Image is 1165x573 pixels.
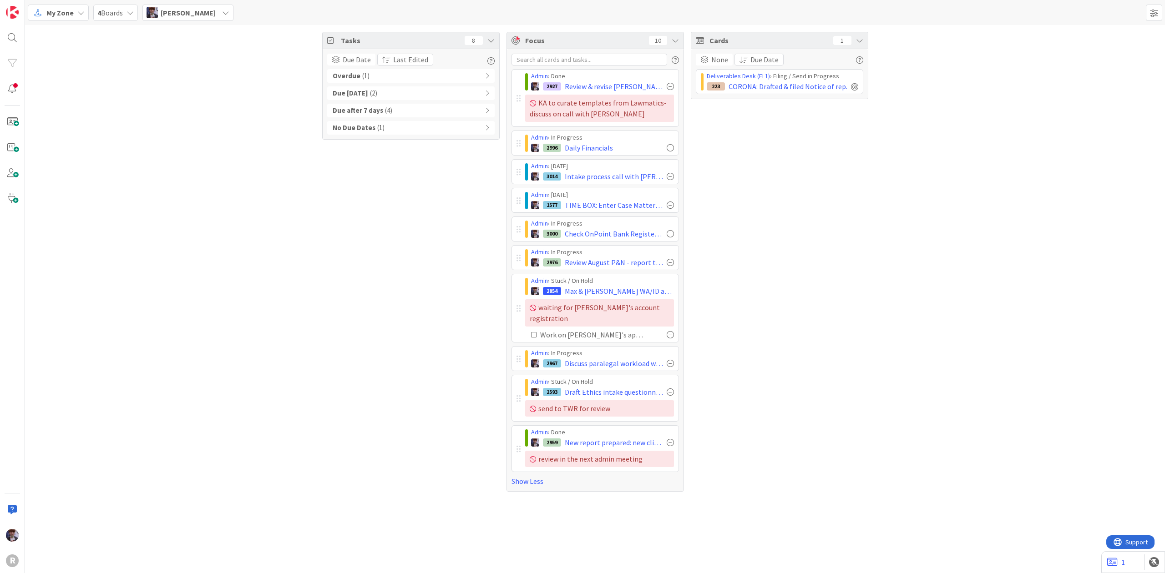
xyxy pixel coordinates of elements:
[531,133,674,142] div: › In Progress
[531,72,548,80] a: Admin
[6,554,19,567] div: R
[565,81,663,92] span: Review & revise [PERSON_NAME]'s intake policy form (w [PERSON_NAME])
[531,71,674,81] div: › Done
[147,7,158,18] img: ML
[333,88,368,99] b: Due [DATE]
[531,162,548,170] a: Admin
[531,201,539,209] img: ML
[512,54,667,65] input: Search all cards and tasks...
[1107,557,1125,568] a: 1
[531,377,674,387] div: › Stuck / On Hold
[343,54,371,65] span: Due Date
[531,348,674,358] div: › In Progress
[531,276,674,286] div: › Stuck / On Hold
[531,191,548,199] a: Admin
[531,388,539,396] img: ML
[377,123,385,133] span: ( 1 )
[565,228,663,239] span: Check OnPoint Bank Register Ensure all payments are listed Update Account balance from OnPointVer...
[531,377,548,386] a: Admin
[370,88,377,99] span: ( 2 )
[531,427,674,437] div: › Done
[97,8,101,17] b: 4
[531,144,539,152] img: ML
[543,388,561,396] div: 2593
[531,287,539,295] img: ML
[531,359,539,367] img: ML
[531,438,539,447] img: ML
[97,7,123,18] span: Boards
[525,451,674,467] div: review in the next admin meeting
[512,476,679,487] a: Show Less
[543,201,561,209] div: 1577
[543,230,561,238] div: 3000
[565,358,663,369] span: Discuss paralegal workload with KPN - review Kanban tasks, productivity - look into f/u report ta...
[531,230,539,238] img: ML
[565,142,613,153] span: Daily Financials
[711,54,728,65] span: None
[19,1,41,12] span: Support
[465,36,483,45] div: 8
[385,106,392,116] span: ( 4 )
[531,248,548,256] a: Admin
[531,190,674,200] div: › [DATE]
[531,172,539,181] img: ML
[161,7,216,18] span: [PERSON_NAME]
[333,123,375,133] b: No Due Dates
[525,95,674,122] div: KA to curate templates from Lawmatics- discuss on call with [PERSON_NAME]
[531,133,548,141] a: Admin
[531,247,674,257] div: › In Progress
[543,359,561,367] div: 2967
[531,428,548,436] a: Admin
[709,35,829,46] span: Cards
[393,54,428,65] span: Last Edited
[362,71,370,81] span: ( 1 )
[6,6,19,19] img: Visit kanbanzone.com
[543,287,561,295] div: 2854
[543,438,561,447] div: 2959
[531,219,548,227] a: Admin
[525,400,674,417] div: send to TWR for review
[525,299,674,327] div: waiting for [PERSON_NAME]'s account registration
[649,36,667,45] div: 10
[565,286,674,297] span: Max & [PERSON_NAME] WA/ID applications w KA
[543,144,561,152] div: 2996
[341,35,460,46] span: Tasks
[46,7,74,18] span: My Zone
[531,219,674,228] div: › In Progress
[543,82,561,90] div: 2927
[333,71,360,81] b: Overdue
[531,349,548,357] a: Admin
[707,72,770,80] a: Deliverables Desk (FL1)
[750,54,779,65] span: Due Date
[707,82,725,90] div: 223
[565,171,663,182] span: Intake process call with [PERSON_NAME] @ 2pm
[734,54,784,65] button: Due Date
[543,172,561,181] div: 3014
[833,36,851,45] div: 1
[531,161,674,171] div: › [DATE]
[540,329,647,340] div: Work on [PERSON_NAME]'s application shell
[6,529,19,542] img: ML
[531,276,548,285] a: Admin
[543,258,561,266] div: 2976
[565,257,663,268] span: Review August P&N - report to KPN next week
[707,71,858,81] div: › Filing / Send in Progress
[729,81,847,92] span: CORONA: Drafted & filed Notice of rep.
[525,35,642,46] span: Focus
[565,387,663,397] span: Draft Ethics intake questionnaire - sent for TWR review
[565,200,663,211] span: TIME BOX: Enter Case Matter Data to [PERSON_NAME]'s template (1st Page & Input 1 & 2) (matters cl...
[531,258,539,266] img: ML
[377,54,433,65] button: Last Edited
[333,106,383,116] b: Due after 7 days
[565,437,663,448] span: New report prepared: new client retainers & all client [MEDICAL_DATA] balances (resource allocation)
[531,82,539,90] img: ML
